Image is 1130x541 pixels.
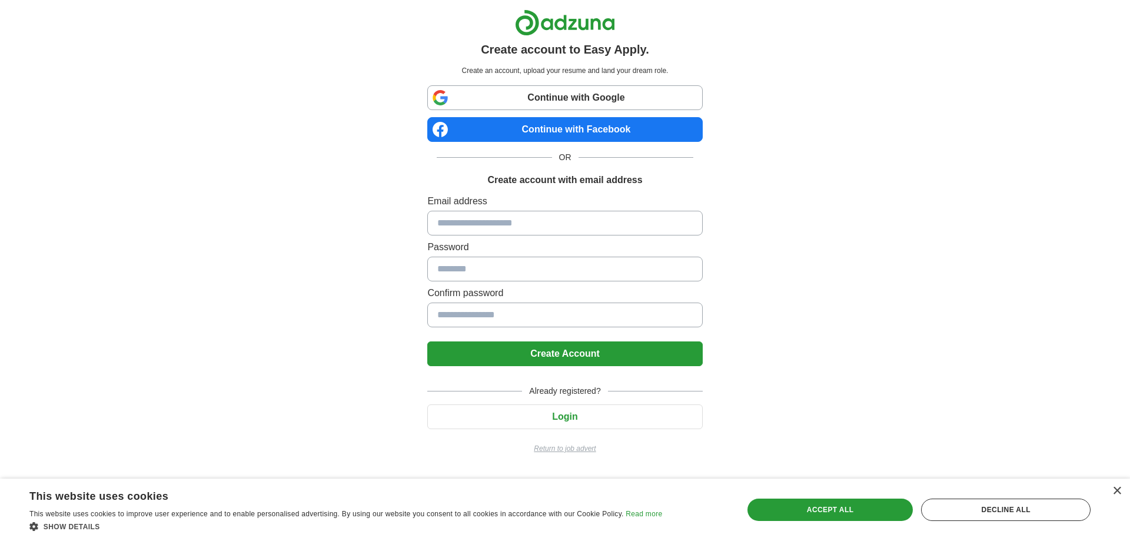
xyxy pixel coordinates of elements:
a: Login [427,411,702,421]
label: Confirm password [427,286,702,300]
h1: Create account with email address [487,173,642,187]
span: Show details [44,523,100,531]
div: Close [1112,487,1121,496]
div: Show details [29,520,662,532]
div: Accept all [747,499,913,521]
a: Return to job advert [427,443,702,454]
img: Adzuna logo [515,9,615,36]
h1: Create account to Easy Apply. [481,41,649,58]
p: Create an account, upload your resume and land your dream role. [430,65,700,76]
a: Read more, opens a new window [626,510,662,518]
span: OR [552,151,579,164]
button: Create Account [427,341,702,366]
div: Decline all [921,499,1091,521]
span: Already registered? [522,385,607,397]
a: Continue with Google [427,85,702,110]
div: This website uses cookies [29,486,633,503]
label: Email address [427,194,702,208]
a: Continue with Facebook [427,117,702,142]
button: Login [427,404,702,429]
label: Password [427,240,702,254]
span: This website uses cookies to improve user experience and to enable personalised advertising. By u... [29,510,624,518]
